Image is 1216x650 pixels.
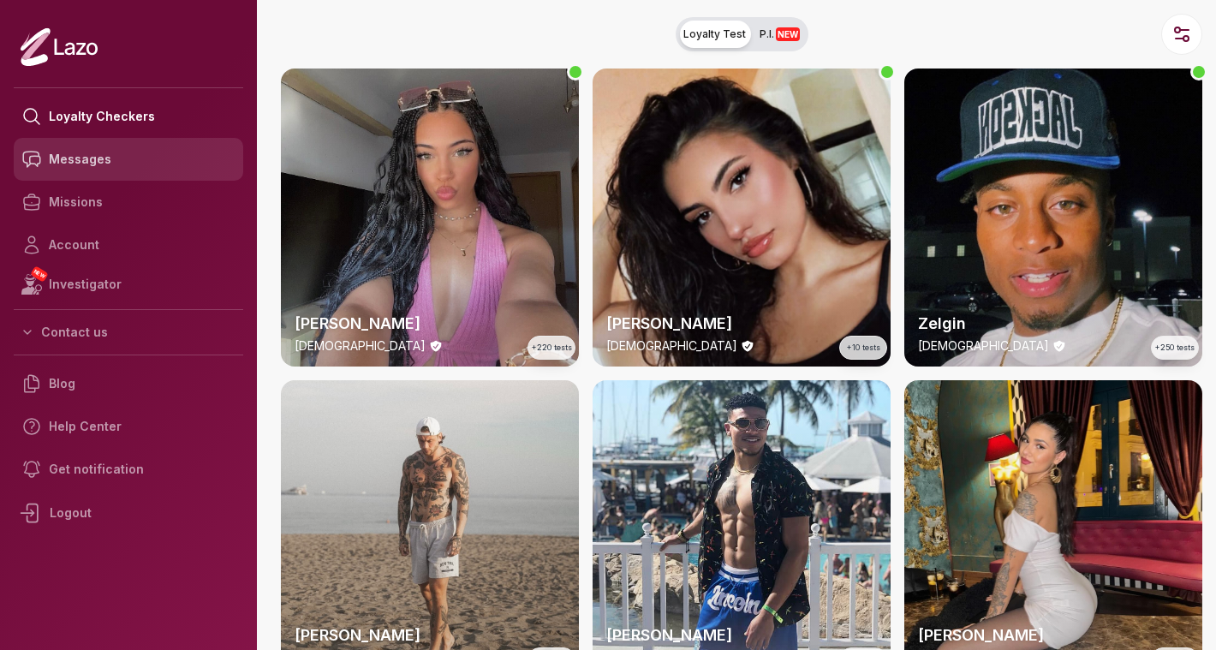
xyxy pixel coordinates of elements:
h2: [PERSON_NAME] [295,623,565,647]
a: Blog [14,362,243,405]
p: [DEMOGRAPHIC_DATA] [606,337,737,355]
a: thumbchecker[PERSON_NAME][DEMOGRAPHIC_DATA]+10 tests [593,69,891,367]
a: Account [14,224,243,266]
p: [DEMOGRAPHIC_DATA] [918,337,1049,355]
a: Get notification [14,448,243,491]
button: Contact us [14,317,243,348]
a: NEWInvestigator [14,266,243,302]
span: Loyalty Test [683,27,746,41]
span: NEW [776,27,800,41]
span: NEW [30,265,49,283]
a: Messages [14,138,243,181]
p: [DEMOGRAPHIC_DATA] [295,337,426,355]
h2: [PERSON_NAME] [918,623,1189,647]
span: +10 tests [847,342,880,354]
span: +250 tests [1155,342,1195,354]
img: checker [593,69,891,367]
img: checker [281,69,579,367]
h2: [PERSON_NAME] [606,312,877,336]
div: Logout [14,491,243,535]
a: Missions [14,181,243,224]
h2: [PERSON_NAME] [606,623,877,647]
a: Help Center [14,405,243,448]
h2: Zelgin [918,312,1189,336]
h2: [PERSON_NAME] [295,312,565,336]
a: thumbcheckerZelgin[DEMOGRAPHIC_DATA]+250 tests [904,69,1202,367]
a: Loyalty Checkers [14,95,243,138]
a: thumbchecker[PERSON_NAME][DEMOGRAPHIC_DATA]+220 tests [281,69,579,367]
span: +220 tests [532,342,572,354]
span: P.I. [760,27,800,41]
img: checker [904,69,1202,367]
